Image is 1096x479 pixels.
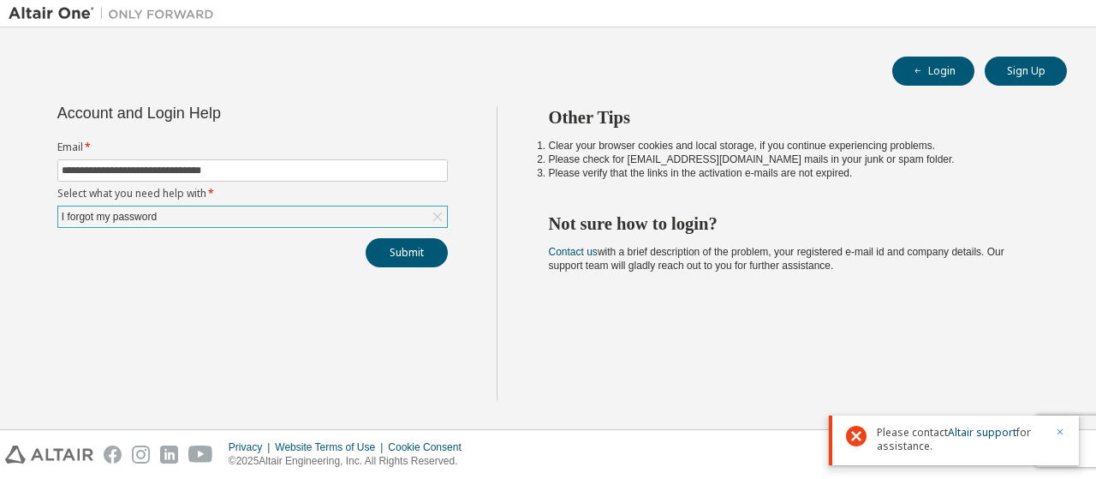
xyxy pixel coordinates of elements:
img: facebook.svg [104,446,122,464]
label: Select what you need help with [57,187,448,201]
span: with a brief description of the problem, your registered e-mail id and company details. Our suppo... [549,246,1004,272]
div: Cookie Consent [388,440,471,454]
h2: Not sure how to login? [549,213,1037,235]
div: Website Terms of Use [275,440,388,454]
div: I forgot my password [58,207,447,227]
span: Please contact for assistance. [877,426,1045,453]
li: Please check for [EMAIL_ADDRESS][DOMAIN_NAME] mails in your junk or spam folder. [549,153,1037,166]
h2: Other Tips [549,106,1037,129]
img: Altair One [9,5,223,22]
div: I forgot my password [59,207,159,226]
button: Sign Up [985,57,1067,86]
label: Email [57,141,448,154]
a: Contact us [549,246,598,258]
p: © 2025 Altair Engineering, Inc. All Rights Reserved. [229,454,472,469]
li: Clear your browser cookies and local storage, if you continue experiencing problems. [549,139,1037,153]
img: altair_logo.svg [5,446,93,464]
button: Submit [366,238,448,267]
img: instagram.svg [132,446,150,464]
img: linkedin.svg [160,446,178,464]
img: youtube.svg [188,446,213,464]
a: Altair support [948,425,1016,440]
div: Privacy [229,440,275,454]
div: Account and Login Help [57,106,370,120]
li: Please verify that the links in the activation e-mails are not expired. [549,166,1037,180]
button: Login [892,57,974,86]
